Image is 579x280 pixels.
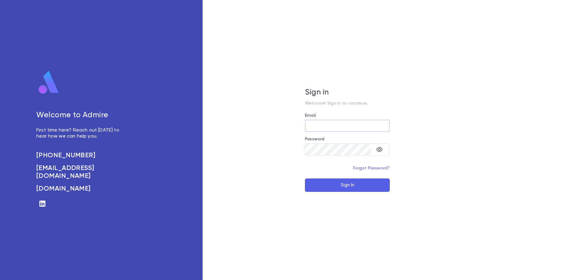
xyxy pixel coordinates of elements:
a: Forgot Password? [353,166,390,170]
label: Email [305,113,316,118]
a: [EMAIL_ADDRESS][DOMAIN_NAME] [36,164,126,180]
label: Password [305,137,324,142]
a: [DOMAIN_NAME] [36,185,126,193]
button: toggle password visibility [373,143,385,155]
button: Sign In [305,178,390,192]
img: logo [36,70,61,95]
h5: Welcome to Admire [36,111,126,120]
p: First time here? Reach out [DATE] to hear how we can help you. [36,127,126,139]
h5: Sign in [305,88,390,97]
a: [PHONE_NUMBER] [36,152,126,159]
p: Welcome! Sign in to continue. [305,101,390,106]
